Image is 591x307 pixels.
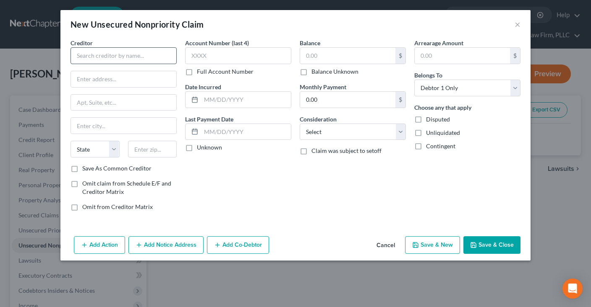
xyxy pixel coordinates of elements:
[82,180,171,195] span: Omit claim from Schedule E/F and Creditor Matrix
[300,39,320,47] label: Balance
[201,92,291,108] input: MM/DD/YYYY
[82,164,152,173] label: Save As Common Creditor
[71,18,204,30] div: New Unsecured Nonpriority Claim
[414,39,463,47] label: Arrearage Amount
[562,279,583,299] div: Open Intercom Messenger
[185,83,221,91] label: Date Incurred
[71,47,177,64] input: Search creditor by name...
[185,39,249,47] label: Account Number (last 4)
[426,142,455,150] span: Contingent
[414,103,471,112] label: Choose any that apply
[71,39,93,46] span: Creditor
[300,83,346,91] label: Monthly Payment
[128,236,204,254] button: Add Notice Address
[395,48,405,64] div: $
[311,67,358,76] label: Balance Unknown
[426,116,450,123] span: Disputed
[185,115,233,124] label: Last Payment Date
[74,236,125,254] button: Add Action
[300,48,395,64] input: 0.00
[128,141,177,157] input: Enter zip...
[415,48,510,64] input: 0.00
[414,72,442,79] span: Belongs To
[207,236,269,254] button: Add Co-Debtor
[463,236,520,254] button: Save & Close
[300,92,395,108] input: 0.00
[201,124,291,140] input: MM/DD/YYYY
[71,118,176,134] input: Enter city...
[197,143,222,152] label: Unknown
[510,48,520,64] div: $
[185,47,291,64] input: XXXX
[311,147,382,154] span: Claim was subject to setoff
[426,129,460,136] span: Unliquidated
[71,71,176,87] input: Enter address...
[405,236,460,254] button: Save & New
[197,67,254,76] label: Full Account Number
[515,19,520,29] button: ×
[71,95,176,111] input: Apt, Suite, etc...
[82,203,153,210] span: Omit from Creditor Matrix
[395,92,405,108] div: $
[370,237,402,254] button: Cancel
[300,115,337,124] label: Consideration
